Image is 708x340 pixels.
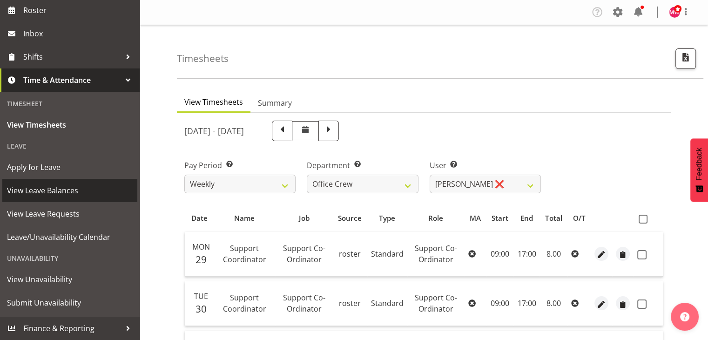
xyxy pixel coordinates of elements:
span: Time & Attendance [23,73,121,87]
span: Source [338,213,362,224]
span: View Leave Balances [7,184,133,197]
td: 8.00 [539,232,567,277]
div: Leave [2,136,137,156]
span: Total [545,213,562,224]
label: User [430,160,541,171]
span: roster [339,298,361,308]
span: Start [492,213,508,224]
td: 8.00 [539,281,567,326]
span: Inbox [23,27,135,41]
span: O/T [573,213,586,224]
span: Mon [192,242,210,252]
span: Submit Unavailability [7,296,133,310]
span: Role [428,213,443,224]
span: Support Co-Ordinator [415,243,457,265]
button: Export CSV [675,48,696,69]
img: maria-wood10195.jpg [669,7,680,18]
span: View Leave Requests [7,207,133,221]
span: View Unavailability [7,272,133,286]
span: Tue [194,291,208,301]
button: Feedback - Show survey [690,138,708,202]
td: 09:00 [486,281,514,326]
span: Support Coordinator [223,243,266,265]
a: View Leave Requests [2,202,137,225]
td: 17:00 [513,232,539,277]
span: Summary [258,97,292,109]
a: View Unavailability [2,268,137,291]
span: Roster [23,3,135,17]
span: Job [299,213,310,224]
td: 17:00 [513,281,539,326]
td: Standard [367,281,407,326]
div: Unavailability [2,249,137,268]
img: help-xxl-2.png [680,312,689,321]
span: Support Co-Ordinator [283,243,325,265]
span: Type [379,213,395,224]
span: 29 [196,253,207,266]
span: Leave/Unavailability Calendar [7,230,133,244]
td: 09:00 [486,232,514,277]
h4: Timesheets [177,53,229,64]
span: Support Coordinator [223,292,266,314]
span: Feedback [695,148,703,180]
a: View Leave Balances [2,179,137,202]
span: Apply for Leave [7,160,133,174]
span: Support Co-Ordinator [415,292,457,314]
span: View Timesheets [7,118,133,132]
span: MA [470,213,481,224]
span: Shifts [23,50,121,64]
a: Leave/Unavailability Calendar [2,225,137,249]
div: Timesheet [2,94,137,113]
a: Apply for Leave [2,156,137,179]
h5: [DATE] - [DATE] [184,126,244,136]
span: Finance & Reporting [23,321,121,335]
span: 30 [196,302,207,315]
label: Department [307,160,418,171]
a: Submit Unavailability [2,291,137,314]
td: Standard [367,232,407,277]
a: View Timesheets [2,113,137,136]
span: End [520,213,533,224]
span: Date [191,213,208,224]
span: roster [339,249,361,259]
span: Name [234,213,255,224]
span: View Timesheets [184,96,243,108]
span: Support Co-Ordinator [283,292,325,314]
label: Pay Period [184,160,296,171]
